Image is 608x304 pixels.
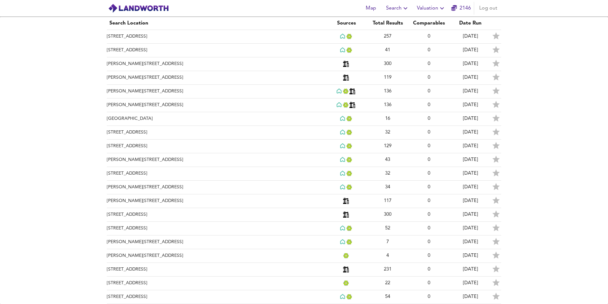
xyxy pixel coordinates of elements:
[367,71,408,85] td: 119
[367,235,408,249] td: 7
[450,44,491,57] td: [DATE]
[340,157,346,163] img: Rightmove
[346,34,353,39] img: Land Registry
[408,98,450,112] td: 0
[107,181,326,194] td: [PERSON_NAME][STREET_ADDRESS]
[107,277,326,290] td: [STREET_ADDRESS]
[343,89,349,94] img: Land Registry
[346,185,353,190] img: Land Registry
[107,30,326,44] td: [STREET_ADDRESS]
[450,222,491,235] td: [DATE]
[107,44,326,57] td: [STREET_ADDRESS]
[361,2,381,15] button: Map
[343,198,350,204] img: Planning
[450,194,491,208] td: [DATE]
[346,130,353,135] img: Land Registry
[408,57,450,71] td: 0
[107,167,326,181] td: [STREET_ADDRESS]
[107,126,326,140] td: [STREET_ADDRESS]
[408,167,450,181] td: 0
[108,4,169,13] img: logo
[107,140,326,153] td: [STREET_ADDRESS]
[367,290,408,304] td: 54
[479,4,497,13] span: Log out
[367,126,408,140] td: 32
[408,290,450,304] td: 0
[367,98,408,112] td: 136
[450,126,491,140] td: [DATE]
[346,143,353,149] img: Land Registry
[343,102,349,108] img: Land Registry
[107,112,326,126] td: [GEOGRAPHIC_DATA]
[450,208,491,222] td: [DATE]
[450,235,491,249] td: [DATE]
[450,277,491,290] td: [DATE]
[367,153,408,167] td: 43
[450,57,491,71] td: [DATE]
[346,47,353,53] img: Land Registry
[408,71,450,85] td: 0
[346,294,353,300] img: Land Registry
[370,19,406,27] div: Total Results
[450,71,491,85] td: [DATE]
[346,226,353,231] img: Land Registry
[367,112,408,126] td: 16
[107,194,326,208] td: [PERSON_NAME][STREET_ADDRESS]
[367,277,408,290] td: 22
[367,194,408,208] td: 117
[408,194,450,208] td: 0
[340,170,346,177] img: Rightmove
[367,167,408,181] td: 32
[336,88,343,94] img: Rightmove
[349,88,356,94] img: Planning
[340,184,346,190] img: Rightmove
[450,153,491,167] td: [DATE]
[408,222,450,235] td: 0
[408,153,450,167] td: 0
[107,235,326,249] td: [PERSON_NAME][STREET_ADDRESS]
[408,181,450,194] td: 0
[408,112,450,126] td: 0
[343,280,350,286] img: Land Registry
[367,140,408,153] td: 129
[328,19,364,27] div: Sources
[450,181,491,194] td: [DATE]
[107,249,326,263] td: [PERSON_NAME][STREET_ADDRESS]
[414,2,448,15] button: Valuation
[450,112,491,126] td: [DATE]
[386,4,409,13] span: Search
[340,294,346,300] img: Rightmove
[346,239,353,245] img: Land Registry
[107,98,326,112] td: [PERSON_NAME][STREET_ADDRESS]
[340,129,346,135] img: Rightmove
[477,2,500,15] button: Log out
[367,181,408,194] td: 34
[450,30,491,44] td: [DATE]
[408,44,450,57] td: 0
[107,71,326,85] td: [PERSON_NAME][STREET_ADDRESS]
[107,222,326,235] td: [STREET_ADDRESS]
[408,235,450,249] td: 0
[340,33,346,40] img: Rightmove
[408,126,450,140] td: 0
[452,19,488,27] div: Date Run
[343,253,350,258] img: Land Registry
[450,263,491,277] td: [DATE]
[408,277,450,290] td: 0
[367,44,408,57] td: 41
[343,61,350,67] img: Planning
[340,47,346,53] img: Rightmove
[336,102,343,108] img: Rightmove
[450,98,491,112] td: [DATE]
[408,249,450,263] td: 0
[107,208,326,222] td: [STREET_ADDRESS]
[107,153,326,167] td: [PERSON_NAME][STREET_ADDRESS]
[107,57,326,71] td: [PERSON_NAME][STREET_ADDRESS]
[367,57,408,71] td: 300
[450,167,491,181] td: [DATE]
[408,85,450,98] td: 0
[367,249,408,263] td: 4
[367,208,408,222] td: 300
[408,208,450,222] td: 0
[340,143,346,149] img: Rightmove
